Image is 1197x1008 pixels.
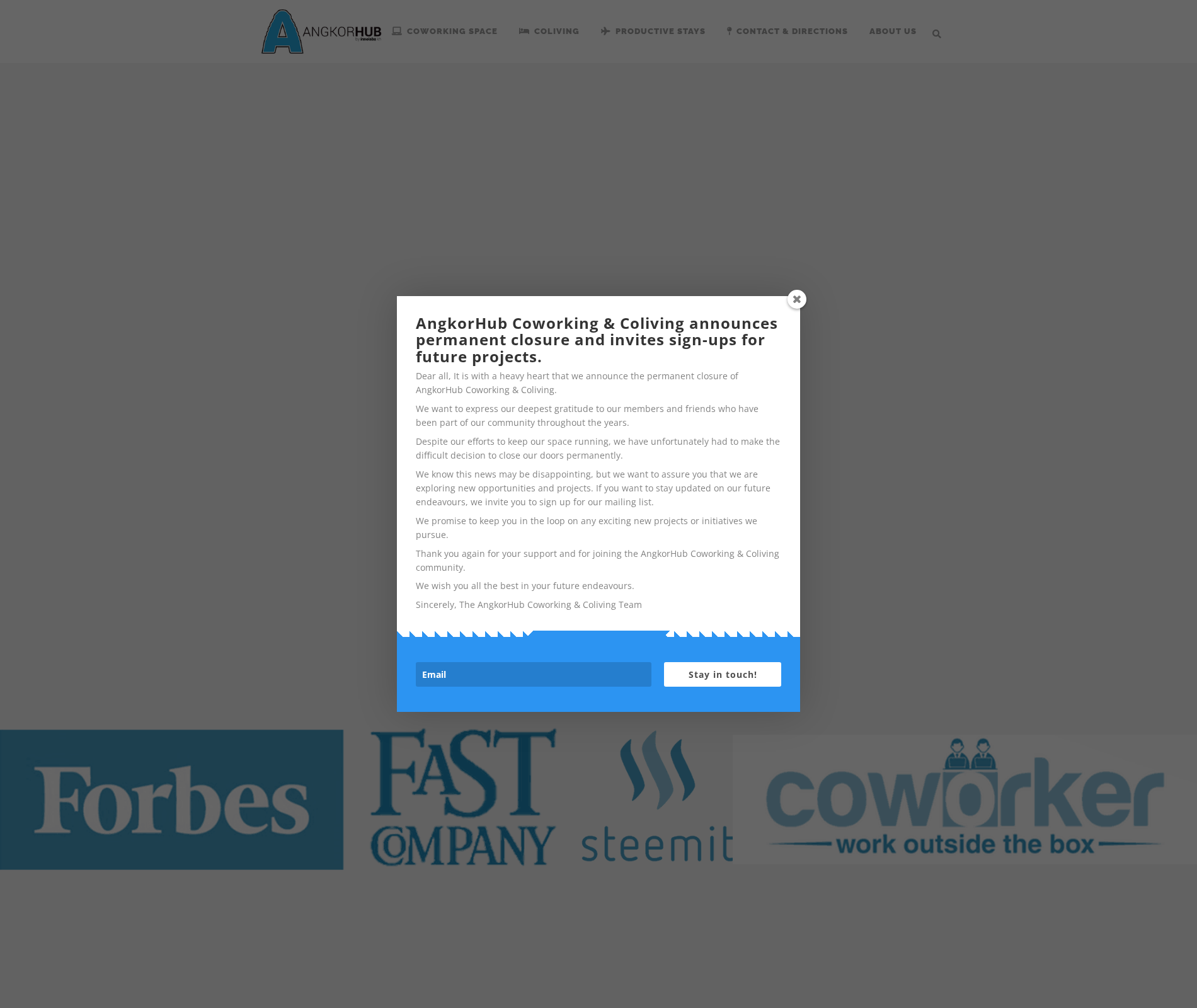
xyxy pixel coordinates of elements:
span: Stay in touch! [689,668,757,680]
p: We know this news may be disappointing, but we want to assure you that we are exploring new oppor... [416,467,781,510]
p: We promise to keep you in the loop on any exciting new projects or initiatives we pursue. [416,514,781,542]
p: We wish you all the best in your future endeavours. [416,579,781,593]
p: Dear all, It is with a heavy heart that we announce the permanent closure of AngkorHub Coworking ... [416,369,781,398]
p: Thank you again for your support and for joining the AngkorHub Coworking & Coliving community. [416,547,781,575]
input: Email [416,662,651,687]
p: Sincerely, The AngkorHub Coworking & Coliving Team [416,598,781,612]
button: Stay in touch! [664,662,781,687]
p: Despite our efforts to keep our space running, we have unfortunately had to make the difficult de... [416,435,781,463]
h2: AngkorHub Coworking & Coliving announces permanent closure and invites sign-ups for future projects. [416,315,781,365]
p: We want to express our deepest gratitude to our members and friends who have been part of our com... [416,402,781,430]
